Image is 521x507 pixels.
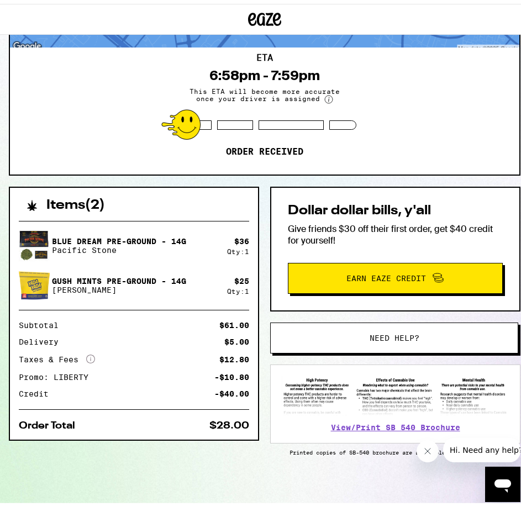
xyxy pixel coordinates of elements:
[19,334,66,342] div: Delivery
[443,434,520,458] iframe: Message from company
[7,8,80,17] span: Hi. Need any help?
[417,436,439,458] iframe: Close message
[288,200,503,214] h2: Dollar dollar bills, y'all
[270,445,520,452] p: Printed copies of SB-540 brochure are available with your driver
[52,233,186,242] p: Blue Dream Pre-Ground - 14g
[214,369,249,377] div: -$10.80
[288,219,503,242] p: Give friends $30 off their first order, get $40 credit for yourself!
[224,334,249,342] div: $5.00
[209,64,320,80] div: 6:58pm - 7:59pm
[46,195,105,208] h2: Items ( 2 )
[19,226,50,257] img: Blue Dream Pre-Ground - 14g
[227,244,249,251] div: Qty: 1
[19,369,96,377] div: Promo: LIBERTY
[370,330,419,338] span: Need help?
[256,50,273,59] h2: ETA
[214,386,249,394] div: -$40.00
[227,284,249,291] div: Qty: 1
[346,271,426,278] span: Earn Eaze Credit
[52,282,186,291] p: [PERSON_NAME]
[288,259,503,290] button: Earn Eaze Credit
[234,273,249,282] div: $ 25
[52,273,186,282] p: Gush Mints Pre-Ground - 14g
[19,351,95,361] div: Taxes & Fees
[226,142,303,154] p: Order received
[282,372,509,412] img: SB 540 Brochure preview
[331,419,460,428] a: View/Print SB 540 Brochure
[219,352,249,360] div: $12.80
[182,84,348,100] span: This ETA will become more accurate once your driver is assigned
[209,417,249,427] div: $28.00
[19,386,56,394] div: Credit
[19,318,66,325] div: Subtotal
[19,417,83,427] div: Order Total
[234,233,249,242] div: $ 36
[485,463,520,498] iframe: Button to launch messaging window
[19,266,50,297] img: Gush Mints Pre-Ground - 14g
[270,319,518,350] button: Need help?
[52,242,186,251] p: Pacific Stone
[219,318,249,325] div: $61.00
